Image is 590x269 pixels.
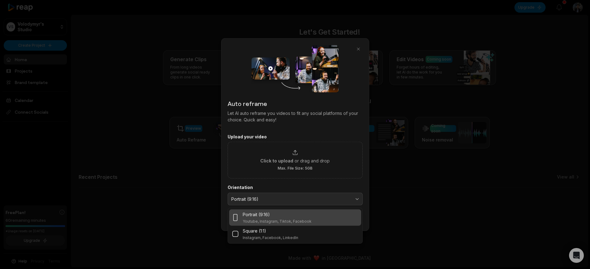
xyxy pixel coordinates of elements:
span: Max. File Size: 5GB [278,166,312,171]
p: Portrait (9:16) [243,211,270,218]
h2: Auto reframe [228,99,363,108]
p: Youtube, Instagram, Tiktok, Facebook [243,219,312,224]
span: Click to upload [260,158,293,164]
label: Orientation [228,185,363,190]
button: Portrait (9:16) [228,192,363,205]
span: or drag and drop [295,158,330,164]
p: Square (1:1) [243,228,266,234]
p: Let AI auto reframe you videos to fit any social platforms of your choice. Quick and easy! [228,110,363,123]
p: Instagram, Facebook, LinkedIn [243,235,298,240]
span: Portrait (9:16) [231,196,350,202]
div: Portrait (9:16) [228,208,363,244]
img: auto_reframe_dialog.png [251,44,339,92]
label: Upload your video [228,134,363,139]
